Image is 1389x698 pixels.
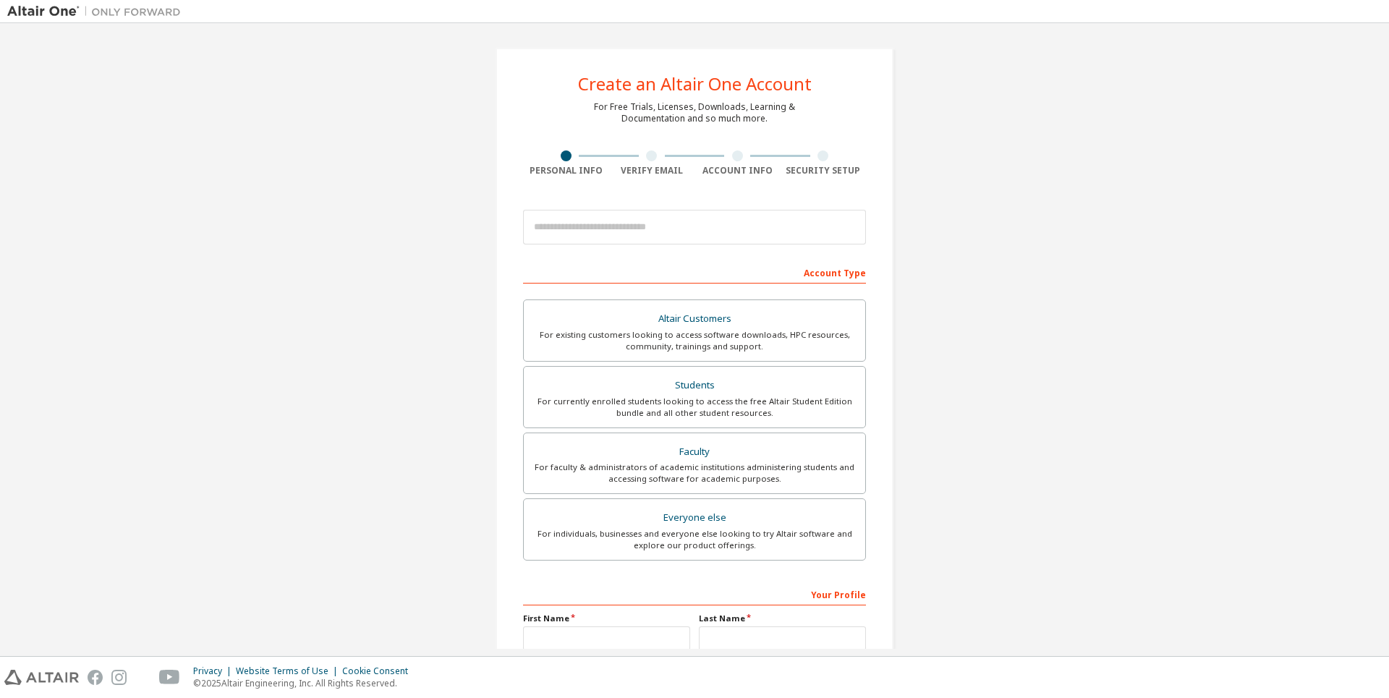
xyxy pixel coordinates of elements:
div: Account Info [694,165,781,176]
img: altair_logo.svg [4,670,79,685]
div: Security Setup [781,165,867,176]
div: Account Type [523,260,866,284]
div: Privacy [193,665,236,677]
div: For currently enrolled students looking to access the free Altair Student Edition bundle and all ... [532,396,857,419]
p: © 2025 Altair Engineering, Inc. All Rights Reserved. [193,677,417,689]
div: Everyone else [532,508,857,528]
div: Personal Info [523,165,609,176]
div: Your Profile [523,582,866,605]
div: Website Terms of Use [236,665,342,677]
img: instagram.svg [111,670,127,685]
div: Faculty [532,442,857,462]
div: For faculty & administrators of academic institutions administering students and accessing softwa... [532,461,857,485]
div: Cookie Consent [342,665,417,677]
label: Last Name [699,613,866,624]
div: For existing customers looking to access software downloads, HPC resources, community, trainings ... [532,329,857,352]
div: Create an Altair One Account [578,75,812,93]
div: For individuals, businesses and everyone else looking to try Altair software and explore our prod... [532,528,857,551]
div: Students [532,375,857,396]
img: Altair One [7,4,188,19]
img: youtube.svg [159,670,180,685]
label: First Name [523,613,690,624]
div: For Free Trials, Licenses, Downloads, Learning & Documentation and so much more. [594,101,795,124]
img: facebook.svg [88,670,103,685]
div: Verify Email [609,165,695,176]
div: Altair Customers [532,309,857,329]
